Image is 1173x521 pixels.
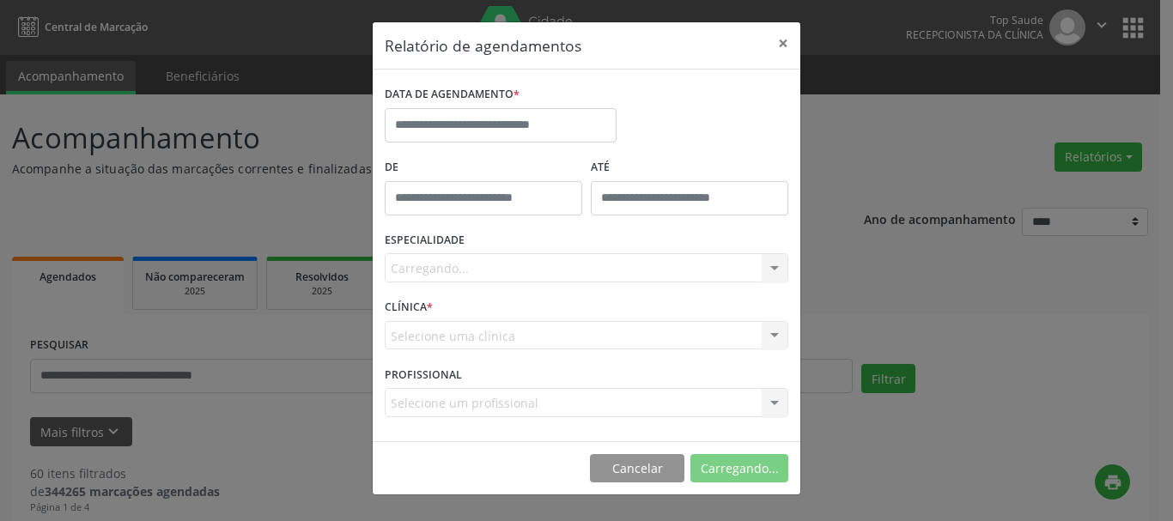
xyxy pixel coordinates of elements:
label: DATA DE AGENDAMENTO [385,82,520,108]
label: De [385,154,582,181]
label: CLÍNICA [385,294,433,321]
label: ATÉ [591,154,788,181]
button: Cancelar [590,454,684,483]
h5: Relatório de agendamentos [385,34,581,57]
label: ESPECIALIDADE [385,227,465,254]
button: Carregando... [690,454,788,483]
label: PROFISSIONAL [385,361,462,388]
button: Close [766,22,800,64]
